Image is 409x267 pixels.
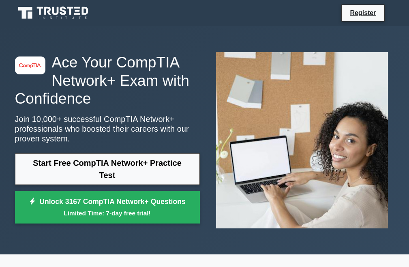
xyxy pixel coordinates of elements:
[15,191,200,224] a: Unlock 3167 CompTIA Network+ QuestionsLimited Time: 7-day free trial!
[345,8,381,18] a: Register
[25,208,190,218] small: Limited Time: 7-day free trial!
[15,53,200,108] h1: Ace Your CompTIA Network+ Exam with Confidence
[15,114,200,143] p: Join 10,000+ successful CompTIA Network+ professionals who boosted their careers with our proven ...
[15,153,200,185] a: Start Free CompTIA Network+ Practice Test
